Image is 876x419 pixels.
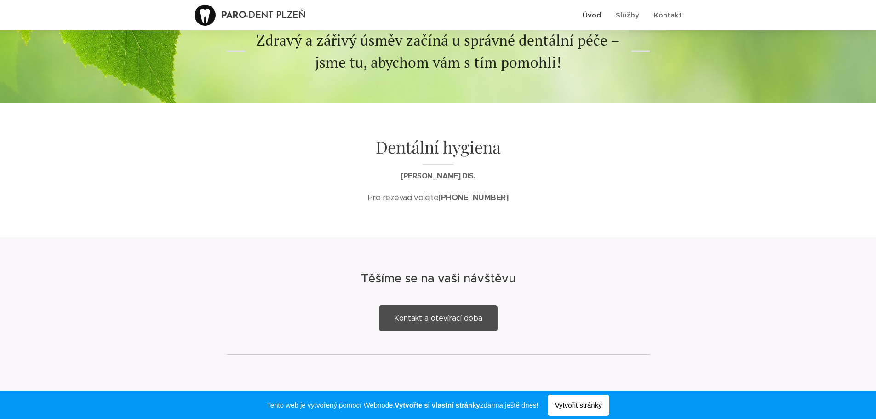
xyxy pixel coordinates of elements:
strong: [PERSON_NAME] DiS. [401,171,475,181]
a: Kontakt a otevírací doba [379,305,498,331]
span: Tento web je vytvořený pomocí Webnode. zdarma ještě dnes! [267,400,538,411]
p: Pro rezevaci volejte [254,191,622,204]
h2: Těšíme se na vaši návštěvu [254,270,622,286]
span: Úvod [583,11,601,19]
h1: Dentální hygiena [254,136,622,165]
strong: [PHONE_NUMBER] [438,192,509,202]
span: Kontakt [654,11,682,19]
span: Kontakt a otevírací doba [394,314,482,322]
ul: Menu [580,4,682,27]
span: Služby [616,11,639,19]
span: Vytvořit stránky [548,395,609,416]
strong: Vytvořte si vlastní stránky [395,401,480,409]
